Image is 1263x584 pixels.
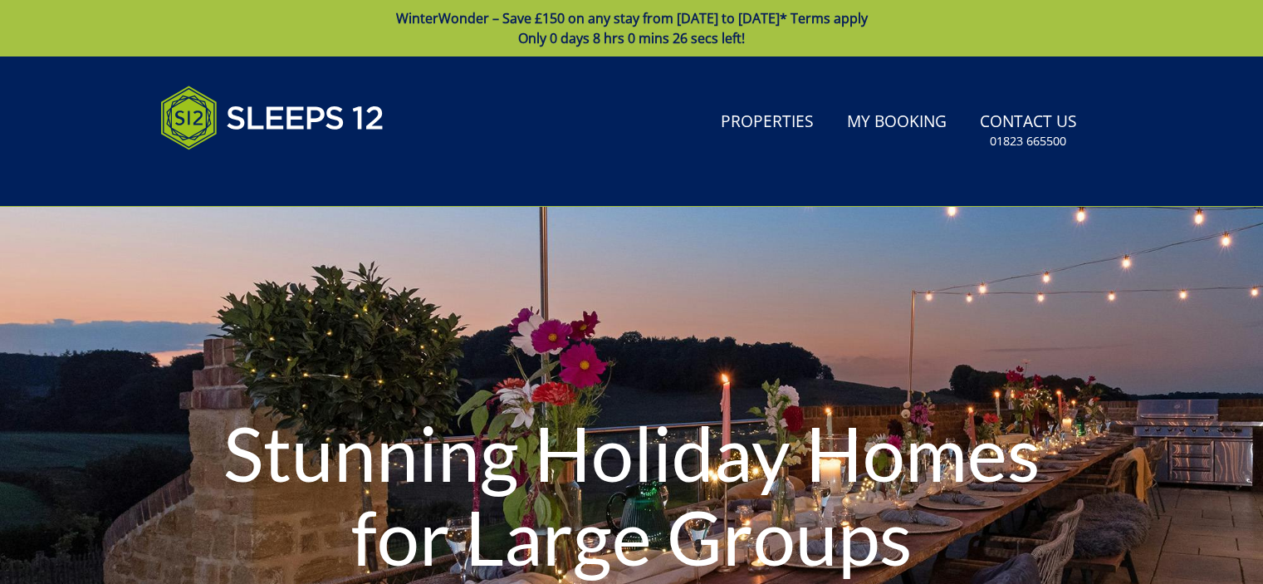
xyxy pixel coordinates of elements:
[840,104,953,141] a: My Booking
[990,133,1066,150] small: 01823 665500
[152,169,326,184] iframe: Customer reviews powered by Trustpilot
[160,76,384,159] img: Sleeps 12
[714,104,820,141] a: Properties
[518,29,745,47] span: Only 0 days 8 hrs 0 mins 26 secs left!
[973,104,1084,158] a: Contact Us01823 665500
